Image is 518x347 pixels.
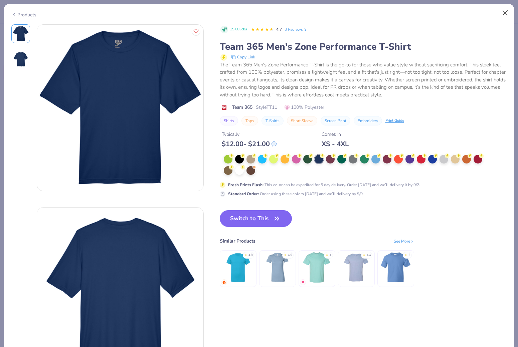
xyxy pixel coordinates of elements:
div: 4.5 [288,253,292,258]
img: Front [37,25,203,191]
div: ★ [326,253,328,256]
button: Screen Print [321,116,350,125]
img: Bella + Canvas Ladies' The Favorite T-Shirt [262,252,293,283]
div: ★ [244,253,247,256]
button: Switch to This [220,210,292,227]
div: See More [394,238,414,244]
span: Style TT11 [256,104,277,111]
div: 4 [330,253,331,258]
div: $ 12.00 - $ 21.00 [222,140,277,148]
div: 5 [408,253,410,258]
button: copy to clipboard [229,53,257,61]
div: ★ [363,253,365,256]
div: Similar Products [220,238,255,245]
div: ★ [404,253,407,256]
div: Print Guide [385,118,404,124]
img: Front [13,26,29,42]
button: Embroidery [354,116,382,125]
div: Products [11,11,36,18]
strong: Fresh Prints Flash : [228,182,264,188]
div: This color can be expedited for 5 day delivery. Order [DATE] and we’ll delivery it by 9/2. [228,182,420,188]
img: Bella + Canvas Unisex Heather CVC T-Shirt [340,252,372,283]
button: Like [192,27,200,35]
div: Comes In [322,131,349,138]
div: Order using these colors [DATE] and we’ll delivery by 9/9. [228,191,364,197]
img: trending.gif [222,280,226,284]
div: Typically [222,131,277,138]
div: Team 365 Men's Zone Performance T-Shirt [220,40,507,53]
button: Close [499,7,512,19]
button: Short Sleeve [287,116,317,125]
button: Tops [241,116,258,125]
div: The Team 365 Men's Zone Performance T-Shirt is the go-to for those who value style without sacrif... [220,61,507,99]
div: 4.8 [248,253,252,258]
div: 4.4 [367,253,371,258]
span: 4.7 [276,27,282,32]
div: 4.7 Stars [251,24,274,35]
strong: Standard Order : [228,191,259,197]
img: MostFav.gif [301,280,305,284]
button: Shirts [220,116,238,125]
span: 15K Clicks [230,27,247,32]
img: Gildan Hammer Adult 6 Oz. T-Shirt [301,252,333,283]
img: Back [13,51,29,67]
span: Team 365 [232,104,252,111]
div: ★ [284,253,287,256]
img: Bella + Canvas Unisex Jersey Short-Sleeve T-Shirt [222,252,254,283]
span: 100% Polyester [285,104,324,111]
img: brand logo [220,105,229,110]
a: 3 Reviews [285,26,308,32]
img: Gildan Youth 50/50 T-Shirt [380,252,411,283]
div: XS - 4XL [322,140,349,148]
button: T-Shirts [262,116,284,125]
